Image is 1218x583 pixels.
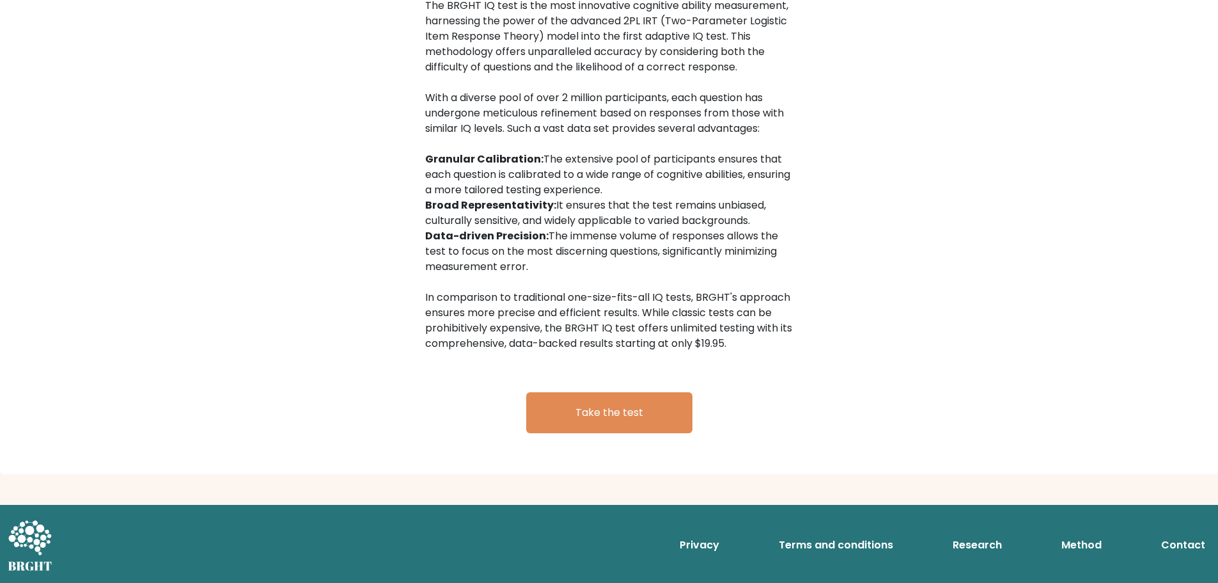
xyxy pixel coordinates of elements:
[425,228,549,243] b: Data-driven Precision:
[675,532,724,558] a: Privacy
[526,392,692,433] a: Take the test
[425,152,543,166] b: Granular Calibration:
[425,198,556,212] b: Broad Representativity:
[948,532,1007,558] a: Research
[1056,532,1107,558] a: Method
[1156,532,1210,558] a: Contact
[774,532,898,558] a: Terms and conditions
